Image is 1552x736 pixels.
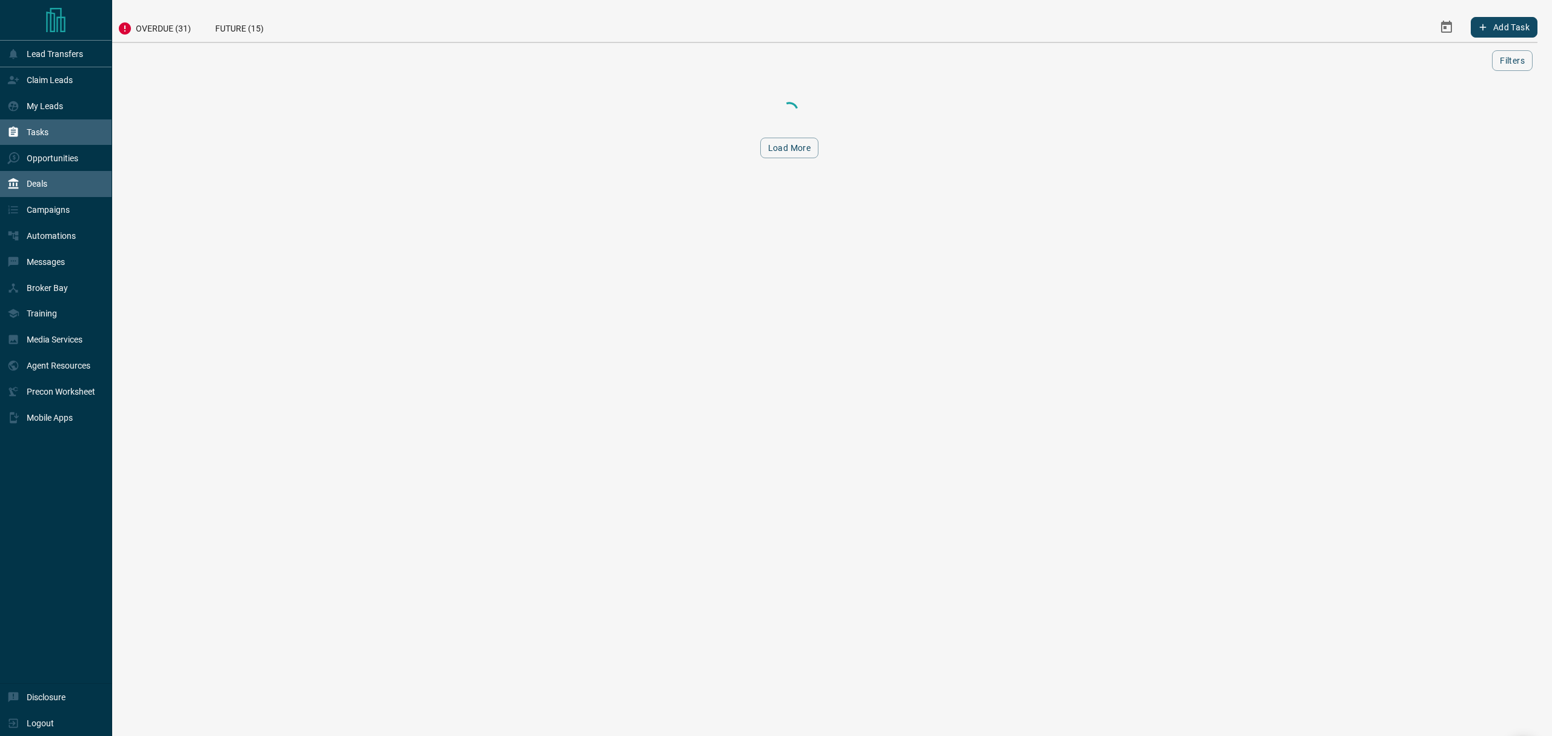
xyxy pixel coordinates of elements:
[105,12,203,42] div: Overdue (31)
[1432,13,1461,42] button: Select Date Range
[1492,50,1533,71] button: Filters
[203,12,276,42] div: Future (15)
[1471,17,1537,38] button: Add Task
[729,99,850,123] div: Loading
[760,138,819,158] button: Load More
